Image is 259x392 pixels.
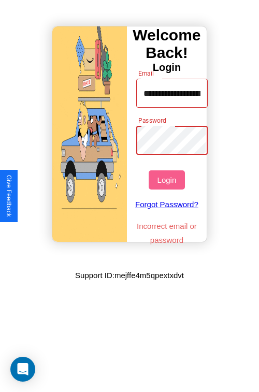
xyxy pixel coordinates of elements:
[149,170,184,190] button: Login
[138,69,154,78] label: Email
[131,190,203,219] a: Forgot Password?
[75,268,184,282] p: Support ID: mejffe4m5qpextxdvt
[127,62,207,74] h4: Login
[10,357,35,382] div: Open Intercom Messenger
[52,26,127,242] img: gif
[138,116,166,125] label: Password
[127,26,207,62] h3: Welcome Back!
[131,219,203,247] p: Incorrect email or password
[5,175,12,217] div: Give Feedback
